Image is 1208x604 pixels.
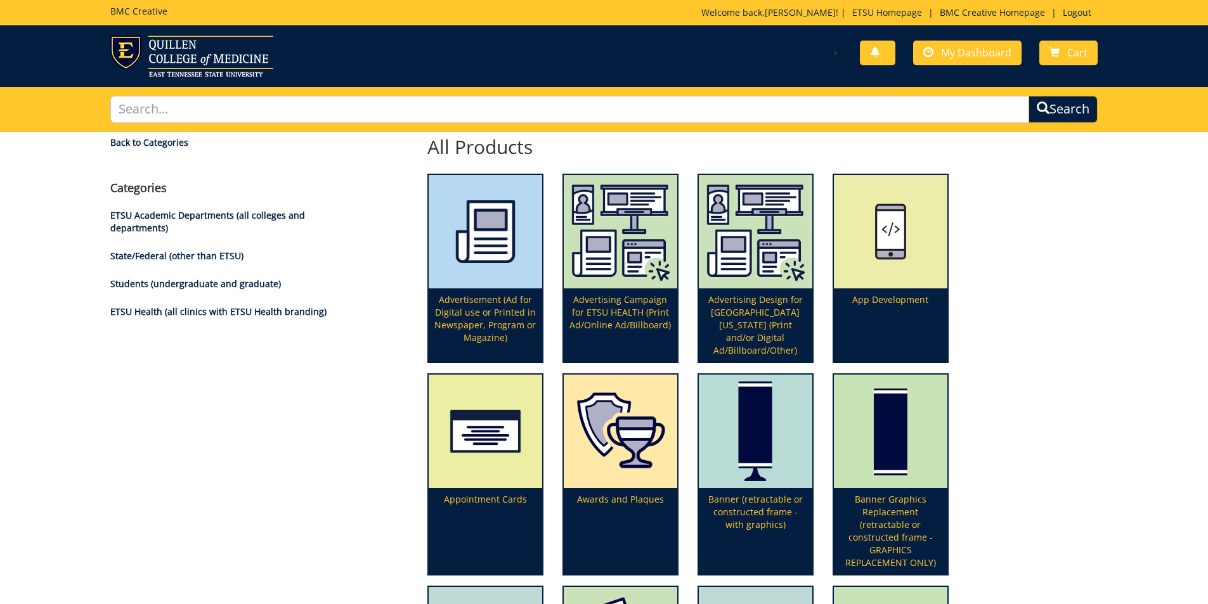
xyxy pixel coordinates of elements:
img: retractable-banner-59492b401f5aa8.64163094.png [699,375,812,488]
img: plaques-5a7339fccbae09.63825868.png [564,375,677,488]
span: Cart [1067,46,1088,60]
a: App Development [834,175,947,362]
p: Banner Graphics Replacement (retractable or constructed frame - GRAPHICS REPLACEMENT ONLY) [834,488,947,574]
a: Students (undergraduate and graduate) [110,278,281,290]
img: etsu%20health%20marketing%20campaign%20image-6075f5506d2aa2.29536275.png [564,175,677,288]
a: Advertisement (Ad for Digital use or Printed in Newspaper, Program or Magazine) [429,175,542,362]
img: printmedia-5fff40aebc8a36.86223841.png [429,175,542,288]
a: Awards and Plaques [564,375,677,574]
a: ETSU Academic Departments (all colleges and departments) [110,209,305,234]
a: [PERSON_NAME] [765,6,836,18]
a: Appointment Cards [429,375,542,574]
img: graphics-only-banner-5949222f1cdc31.93524894.png [834,375,947,488]
span: My Dashboard [941,46,1011,60]
a: State/Federal (other than ETSU) [110,250,244,262]
p: Banner (retractable or constructed frame - with graphics) [699,488,812,574]
a: Banner (retractable or constructed frame - with graphics) [699,375,812,574]
input: Search... [110,96,1030,123]
p: Advertising Campaign for ETSU HEALTH (Print Ad/Online Ad/Billboard) [564,288,677,362]
p: Advertising Design for [GEOGRAPHIC_DATA][US_STATE] (Print and/or Digital Ad/Billboard/Other) [699,288,812,362]
img: ETSU logo [110,35,273,77]
a: Cart [1039,41,1098,65]
a: Logout [1056,6,1098,18]
a: ETSU Homepage [846,6,928,18]
a: Advertising Campaign for ETSU HEALTH (Print Ad/Online Ad/Billboard) [564,175,677,362]
a: Advertising Design for [GEOGRAPHIC_DATA][US_STATE] (Print and/or Digital Ad/Billboard/Other) [699,175,812,362]
a: BMC Creative Homepage [933,6,1051,18]
img: app%20development%20icon-655684178ce609.47323231.png [834,175,947,288]
h4: Categories [110,182,343,195]
p: Appointment Cards [429,488,542,574]
p: Welcome back, ! | | | [701,6,1098,19]
p: Awards and Plaques [564,488,677,574]
a: My Dashboard [913,41,1022,65]
img: appointment%20cards-6556843a9f7d00.21763534.png [429,375,542,488]
a: Banner Graphics Replacement (retractable or constructed frame - GRAPHICS REPLACEMENT ONLY) [834,375,947,574]
a: Back to Categories [110,136,343,149]
p: App Development [834,288,947,362]
button: Search [1029,96,1098,123]
img: etsu%20health%20marketing%20campaign%20image-6075f5506d2aa2.29536275.png [699,175,812,288]
h5: BMC Creative [110,6,167,16]
h2: All Products [418,136,958,157]
a: ETSU Health (all clinics with ETSU Health branding) [110,305,327,318]
p: Advertisement (Ad for Digital use or Printed in Newspaper, Program or Magazine) [429,288,542,362]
